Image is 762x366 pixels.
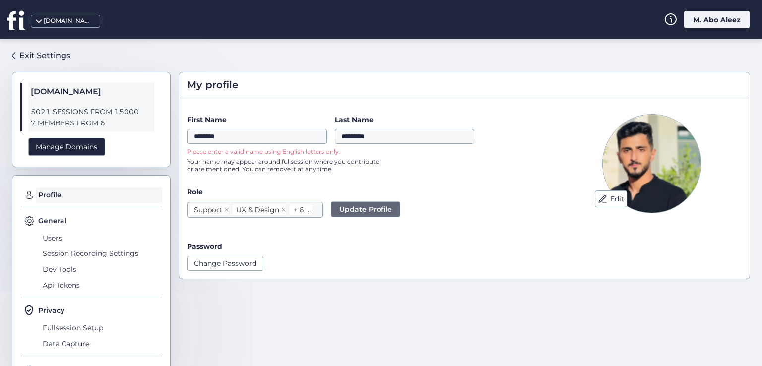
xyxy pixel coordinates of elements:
label: Last Name [335,114,475,125]
span: Dev Tools [40,261,162,277]
span: General [38,215,66,226]
span: Api Tokens [40,277,162,293]
nz-select-item: UX & Design [232,204,287,216]
div: Support [194,204,222,215]
img: Avatar Picture [602,114,701,213]
p: Your name may appear around fullsession where you contribute or are mentioned. You can remove it ... [187,158,385,173]
div: + 6 ... [293,204,311,215]
button: Change Password [187,256,263,271]
span: 7 MEMBERS FROM 6 [31,118,152,129]
span: Session Recording Settings [40,246,162,262]
span: 5021 SESSIONS FROM 15000 [31,106,152,118]
label: Role [187,186,546,197]
span: Profile [36,187,162,203]
span: Users [40,230,162,246]
button: Edit [595,190,627,207]
nz-select-item: + 6 ... [289,204,313,216]
div: Manage Domains [28,138,105,156]
a: Exit Settings [12,47,70,64]
span: Privacy [38,305,64,316]
nz-select-item: Support [190,204,230,216]
div: [DOMAIN_NAME] [44,16,93,26]
span: [DOMAIN_NAME] [31,85,152,98]
span: Update Profile [339,204,392,215]
label: First Name [187,114,327,125]
p: Please enter a valid name using English letters only. [187,148,385,155]
span: My profile [187,77,238,93]
span: Fullsession Setup [40,320,162,336]
button: Update Profile [331,201,400,217]
div: Exit Settings [19,49,70,61]
span: Data Capture [40,336,162,352]
label: Password [187,242,222,251]
div: M. Abo Aleez [684,11,750,28]
div: UX & Design [236,204,279,215]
